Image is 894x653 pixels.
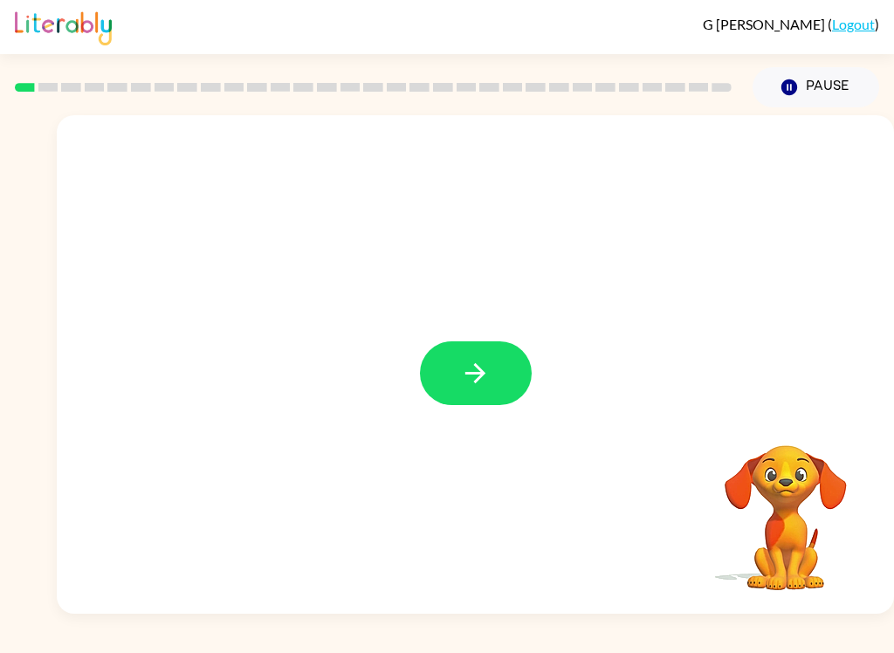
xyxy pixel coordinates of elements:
[703,16,879,32] div: ( )
[832,16,875,32] a: Logout
[15,7,112,45] img: Literably
[753,67,879,107] button: Pause
[698,418,873,593] video: Your browser must support playing .mp4 files to use Literably. Please try using another browser.
[703,16,828,32] span: G [PERSON_NAME]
